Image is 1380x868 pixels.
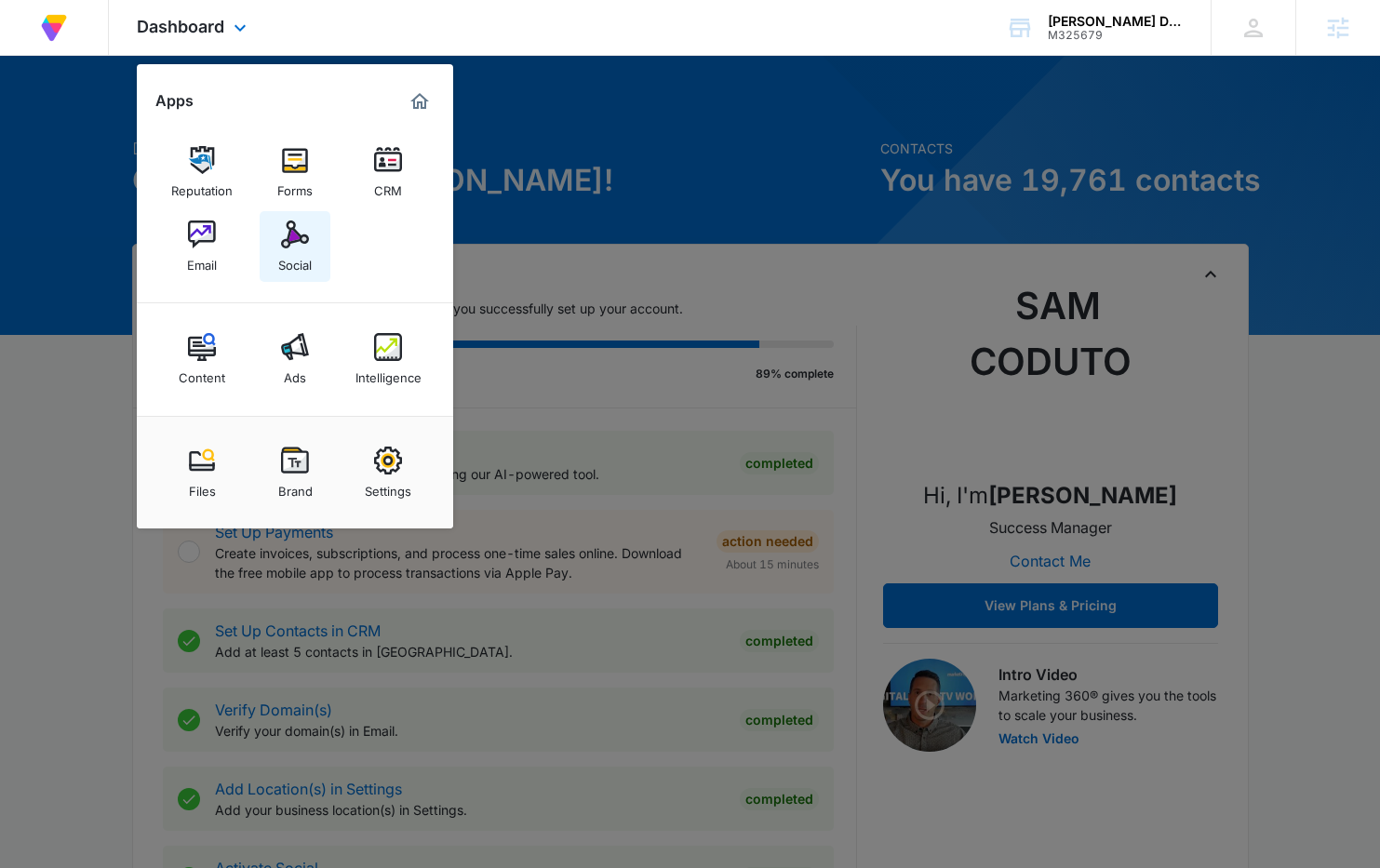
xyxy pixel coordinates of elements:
[1048,29,1184,42] div: account id
[278,248,312,273] div: Social
[365,474,411,499] div: Settings
[71,110,167,122] div: Domain Overview
[1048,14,1184,29] div: account name
[179,361,225,385] div: Content
[167,324,237,394] a: Content
[405,87,435,116] a: Marketing 360® Dashboard
[167,211,237,282] a: Email
[37,11,71,45] img: Volusion
[52,30,91,45] div: v 4.0.25
[167,137,237,207] a: Reputation
[137,17,224,36] span: Dashboard
[374,174,402,198] div: CRM
[353,324,423,394] a: Intelligence
[260,211,330,282] a: Social
[189,474,216,499] div: Files
[260,437,330,508] a: Brand
[353,437,423,508] a: Settings
[206,110,314,122] div: Keywords by Traffic
[167,437,237,508] a: Files
[50,108,65,123] img: tab_domain_overview_orange.svg
[30,48,45,63] img: website_grey.svg
[48,48,205,63] div: Domain: [DOMAIN_NAME]
[284,361,306,385] div: Ads
[260,137,330,207] a: Forms
[30,30,45,45] img: logo_orange.svg
[278,474,313,499] div: Brand
[187,248,217,273] div: Email
[277,174,313,198] div: Forms
[353,137,423,207] a: CRM
[171,174,233,198] div: Reputation
[155,92,194,110] h2: Apps
[260,324,330,394] a: Ads
[355,361,422,385] div: Intelligence
[185,108,200,123] img: tab_keywords_by_traffic_grey.svg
